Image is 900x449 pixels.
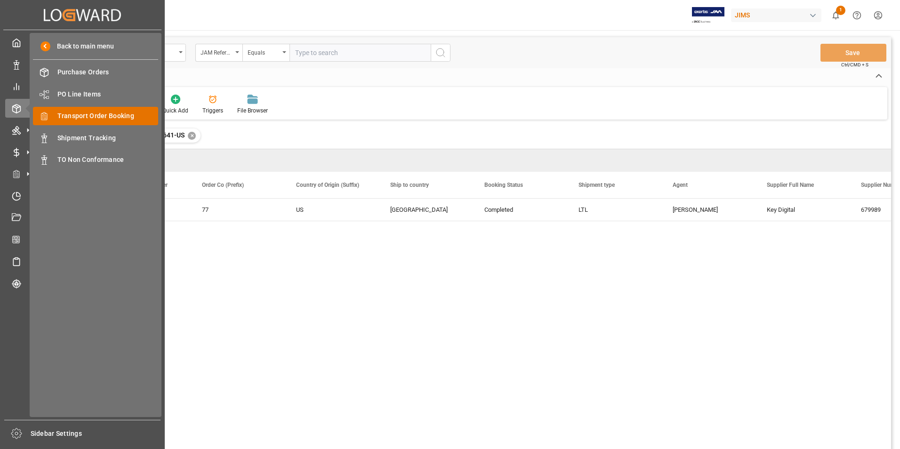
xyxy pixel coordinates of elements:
button: JIMS [731,6,825,24]
a: PO Line Items [33,85,158,103]
span: 77-10641-US [145,131,185,139]
button: show 1 new notifications [825,5,846,26]
a: TO Non Conformance [33,151,158,169]
a: CO2 Calculator [5,230,160,249]
span: Ship to country [390,182,429,188]
a: Data Management [5,55,160,73]
button: Save [820,44,886,62]
span: Order Co (Prefix) [202,182,244,188]
div: ✕ [188,132,196,140]
button: search button [431,44,450,62]
div: LTL [579,199,650,221]
span: Purchase Orders [57,67,159,77]
span: Shipment Tracking [57,133,159,143]
span: PO Line Items [57,89,159,99]
a: Tracking Shipment [5,274,160,292]
div: Triggers [202,106,223,115]
a: Shipment Tracking [33,128,158,147]
button: Help Center [846,5,868,26]
span: Ctrl/CMD + S [841,61,868,68]
span: 1 [836,6,845,15]
div: JIMS [731,8,821,22]
span: Agent [673,182,688,188]
button: open menu [242,44,289,62]
div: JAM Reference Number [201,46,233,57]
div: 77 [202,199,273,221]
span: Back to main menu [50,41,114,51]
span: TO Non Conformance [57,155,159,165]
span: Shipment type [579,182,615,188]
div: [PERSON_NAME] [673,199,744,221]
a: Sailing Schedules [5,252,160,271]
a: Document Management [5,208,160,227]
a: Transport Order Booking [33,107,158,125]
span: Transport Order Booking [57,111,159,121]
a: Timeslot Management V2 [5,186,160,205]
a: My Reports [5,77,160,96]
span: Sidebar Settings [31,429,161,439]
button: open menu [195,44,242,62]
img: Exertis%20JAM%20-%20Email%20Logo.jpg_1722504956.jpg [692,7,724,24]
div: File Browser [237,106,268,115]
div: Quick Add [162,106,188,115]
a: My Cockpit [5,33,160,52]
div: [GEOGRAPHIC_DATA] [390,199,462,221]
div: US [296,199,368,221]
span: Supplier Full Name [767,182,814,188]
div: Completed [484,199,556,221]
a: Purchase Orders [33,63,158,81]
span: Country of Origin (Suffix) [296,182,359,188]
input: Type to search [289,44,431,62]
div: Key Digital [755,199,850,221]
span: Booking Status [484,182,523,188]
div: Equals [248,46,280,57]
